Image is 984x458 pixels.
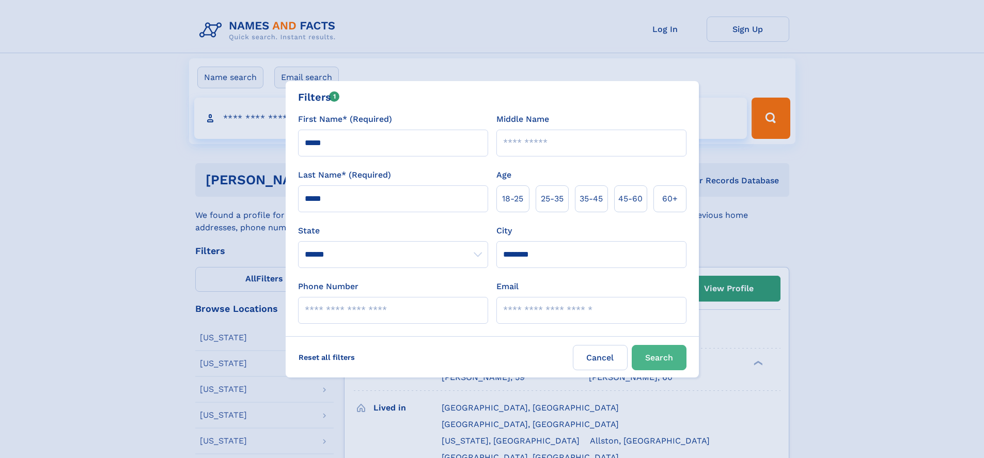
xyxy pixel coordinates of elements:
label: Age [496,169,511,181]
label: Middle Name [496,113,549,125]
span: 18‑25 [502,193,523,205]
label: City [496,225,512,237]
div: Filters [298,89,340,105]
label: Cancel [573,345,628,370]
label: First Name* (Required) [298,113,392,125]
span: 35‑45 [580,193,603,205]
button: Search [632,345,686,370]
span: 60+ [662,193,678,205]
span: 25‑35 [541,193,564,205]
span: 45‑60 [618,193,643,205]
label: Phone Number [298,280,358,293]
label: Email [496,280,519,293]
label: Last Name* (Required) [298,169,391,181]
label: State [298,225,488,237]
label: Reset all filters [292,345,362,370]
